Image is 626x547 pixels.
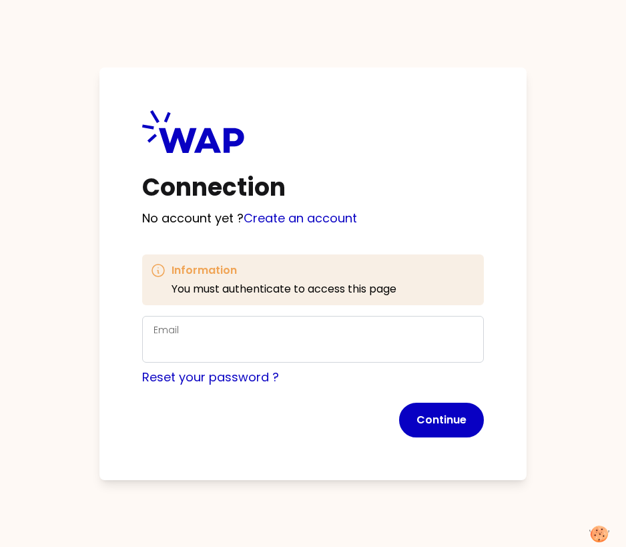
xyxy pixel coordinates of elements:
[142,209,484,228] p: No account yet ?
[142,369,279,385] a: Reset your password ?
[399,403,484,437] button: Continue
[142,174,484,201] h1: Connection
[172,262,396,279] h3: Information
[172,281,396,297] p: You must authenticate to access this page
[153,323,179,337] label: Email
[244,210,357,226] a: Create an account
